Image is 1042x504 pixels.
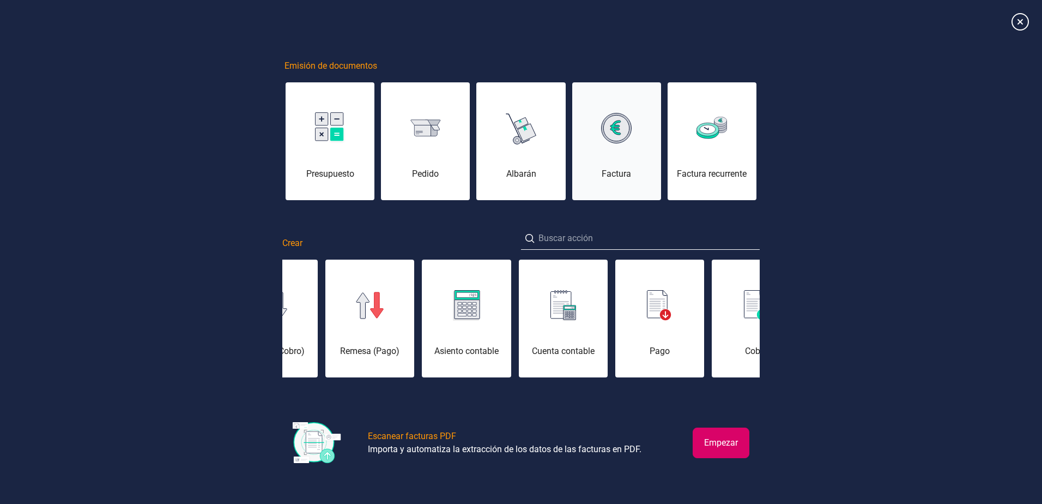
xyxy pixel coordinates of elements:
[282,237,302,250] span: Crear
[521,227,760,250] input: Buscar acción
[550,290,576,321] img: img-cuenta-contable.svg
[453,290,480,321] img: img-asiento-contable.svg
[601,113,632,143] img: img-factura.svg
[519,345,608,358] div: Cuenta contable
[381,167,470,181] div: Pedido
[572,167,661,181] div: Factura
[693,428,749,458] button: Empezar
[712,345,801,358] div: Cobro
[284,59,377,73] span: Emisión de documentos
[325,345,414,358] div: Remesa (Pago)
[315,112,346,143] img: img-presupuesto.svg
[286,167,374,181] div: Presupuesto
[744,290,769,321] img: img-cobro.svg
[647,290,672,321] img: img-pago.svg
[356,292,384,319] img: img-remesa-pago.svg
[696,117,727,139] img: img-factura-recurrente.svg
[506,110,536,147] img: img-albaran.svg
[410,119,441,136] img: img-pedido.svg
[368,430,456,443] div: Escanear facturas PDF
[615,345,704,358] div: Pago
[476,167,565,181] div: Albarán
[368,443,641,456] div: Importa y automatiza la extracción de los datos de las facturas en PDF.
[668,167,756,181] div: Factura recurrente
[422,345,511,358] div: Asiento contable
[293,422,342,465] img: img-escanear-facturas-pdf.svg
